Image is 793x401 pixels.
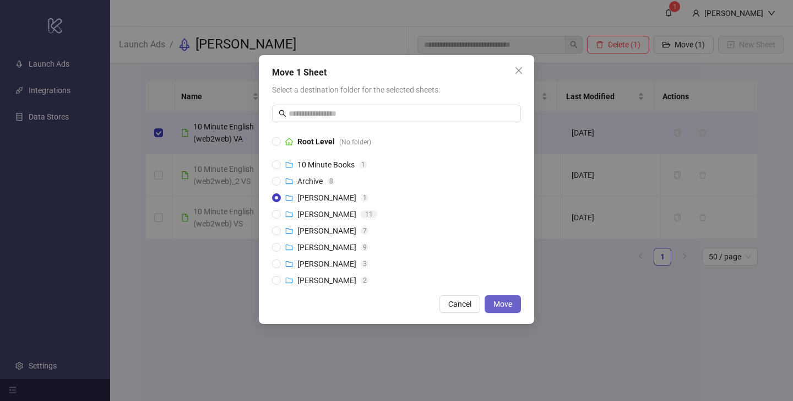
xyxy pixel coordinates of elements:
span: folder [285,260,293,268]
span: Select a destination folder for the selected sheets: [272,85,440,94]
span: [PERSON_NAME] [297,226,356,235]
span: [PERSON_NAME] [297,276,356,285]
sup: 1 [359,161,367,169]
span: 2 [363,277,367,284]
button: Cancel [439,295,480,313]
span: folder [285,161,293,169]
span: (No folder) [339,138,371,146]
sup: 11 [361,210,377,218]
sup: 1 [361,194,368,202]
span: folder [285,194,293,202]
div: Move 1 Sheet [272,66,521,79]
span: folder [285,243,293,251]
span: search [279,110,286,117]
sup: 8 [327,177,335,185]
button: Close [510,62,528,79]
span: Archive [297,177,323,186]
span: folder [285,277,293,284]
button: Move [485,295,521,313]
span: 1 [365,210,369,218]
span: Move [493,300,512,308]
span: 1 [369,210,373,218]
span: home [285,138,293,145]
span: 10 Minute Books [297,160,355,169]
span: folder [285,210,293,218]
sup: 2 [361,277,368,284]
span: 9 [363,243,367,251]
strong: Root Level [297,137,335,146]
span: [PERSON_NAME] [297,259,356,268]
span: 1 [361,161,365,169]
span: [PERSON_NAME] [297,193,356,202]
sup: 3 [361,260,368,268]
span: [PERSON_NAME] [297,210,356,219]
span: folder [285,177,293,185]
span: 8 [329,177,333,185]
sup: 7 [361,227,368,235]
span: 3 [363,260,367,268]
span: folder [285,227,293,235]
span: [PERSON_NAME] [297,243,356,252]
span: close [514,66,523,75]
span: 7 [363,227,367,235]
span: 1 [363,194,367,202]
span: Cancel [448,300,471,308]
sup: 9 [361,243,368,251]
